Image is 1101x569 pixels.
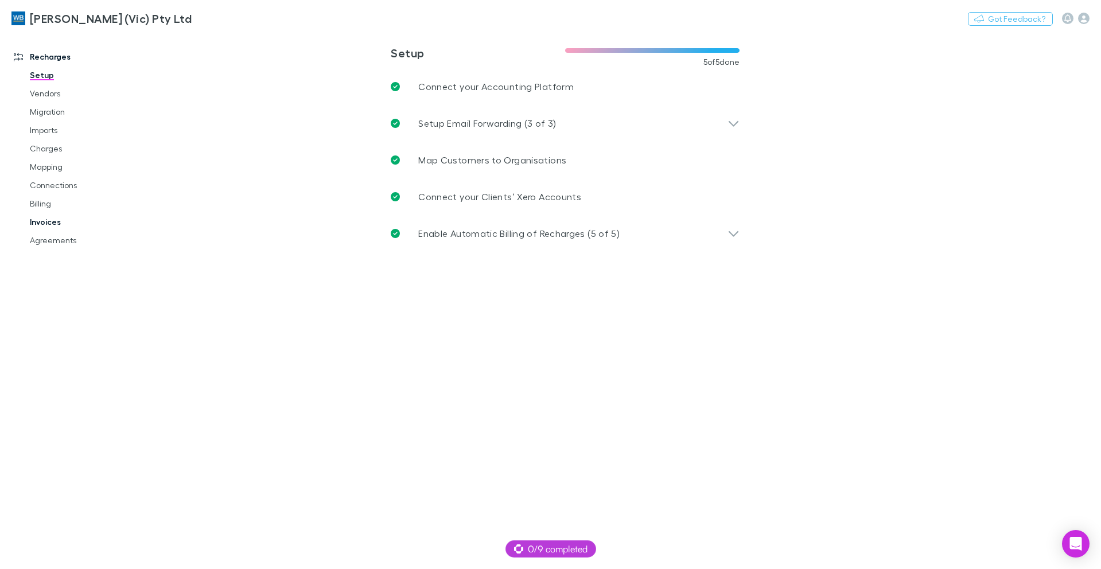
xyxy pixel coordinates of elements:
[382,178,749,215] a: Connect your Clients’ Xero Accounts
[18,176,155,194] a: Connections
[18,194,155,213] a: Billing
[18,231,155,250] a: Agreements
[18,103,155,121] a: Migration
[30,11,192,25] h3: [PERSON_NAME] (Vic) Pty Ltd
[418,116,556,130] p: Setup Email Forwarding (3 of 3)
[382,68,749,105] a: Connect your Accounting Platform
[11,11,25,25] img: William Buck (Vic) Pty Ltd's Logo
[18,213,155,231] a: Invoices
[382,105,749,142] div: Setup Email Forwarding (3 of 3)
[382,215,749,252] div: Enable Automatic Billing of Recharges (5 of 5)
[5,5,199,32] a: [PERSON_NAME] (Vic) Pty Ltd
[1062,530,1090,558] div: Open Intercom Messenger
[18,84,155,103] a: Vendors
[18,66,155,84] a: Setup
[18,121,155,139] a: Imports
[418,80,574,93] p: Connect your Accounting Platform
[418,153,566,167] p: Map Customers to Organisations
[418,190,581,204] p: Connect your Clients’ Xero Accounts
[391,46,565,60] h3: Setup
[703,57,740,67] span: 5 of 5 done
[382,142,749,178] a: Map Customers to Organisations
[968,12,1053,26] button: Got Feedback?
[18,158,155,176] a: Mapping
[418,227,620,240] p: Enable Automatic Billing of Recharges (5 of 5)
[18,139,155,158] a: Charges
[2,48,155,66] a: Recharges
